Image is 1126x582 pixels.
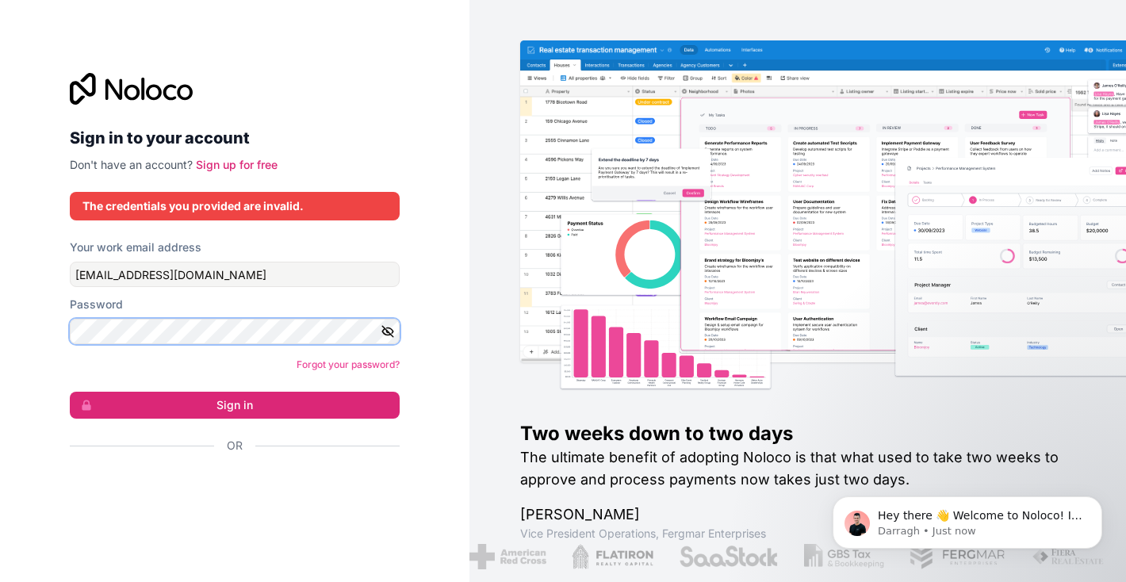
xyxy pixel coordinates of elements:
label: Your work email address [70,239,201,255]
a: Sign up for free [196,158,278,171]
iframe: Intercom notifications message [809,463,1126,574]
span: Or [227,438,243,454]
div: The credentials you provided are invalid. [82,198,387,214]
img: /assets/flatiron-C8eUkumj.png [569,544,652,569]
label: Password [70,297,123,312]
input: Email address [70,262,400,287]
button: Sign in [70,392,400,419]
img: /assets/saastock-C6Zbiodz.png [677,544,777,569]
iframe: Sign in with Google Button [62,471,395,506]
img: /assets/american-red-cross-BAupjrZR.png [467,544,544,569]
span: Don't have an account? [70,158,193,171]
h1: Two weeks down to two days [520,421,1075,446]
h2: Sign in to your account [70,124,400,152]
a: Forgot your password? [297,358,400,370]
h1: [PERSON_NAME] [520,504,1075,526]
h2: The ultimate benefit of adopting Noloco is that what used to take two weeks to approve and proces... [520,446,1075,491]
input: Password [70,319,400,344]
h1: Vice President Operations , Fergmar Enterprises [520,526,1075,542]
img: /assets/gbstax-C-GtDUiK.png [802,544,883,569]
